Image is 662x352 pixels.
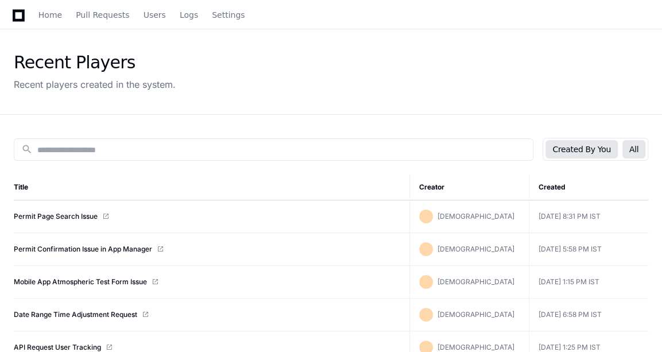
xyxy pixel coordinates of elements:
a: API Request User Tracking [14,343,101,352]
div: Recent players created in the system. [14,78,176,91]
span: [DEMOGRAPHIC_DATA] [438,310,514,319]
a: Permit Page Search Issue [14,212,98,221]
a: Date Range Time Adjustment Request [14,310,137,319]
a: Permit Confirmation Issue in App Manager [14,245,152,254]
td: [DATE] 6:58 PM IST [529,299,648,331]
td: [DATE] 8:31 PM IST [529,200,648,233]
span: Users [144,11,166,18]
button: Created By You [545,140,617,158]
td: [DATE] 1:15 PM IST [529,266,648,299]
th: Title [14,175,409,200]
span: Pull Requests [76,11,129,18]
a: Mobile App Atmospheric Test Form Issue [14,277,147,287]
span: Settings [212,11,245,18]
span: [DEMOGRAPHIC_DATA] [438,343,514,351]
mat-icon: search [21,144,33,155]
div: Recent Players [14,52,176,73]
th: Created [529,175,648,200]
span: [DEMOGRAPHIC_DATA] [438,245,514,253]
span: Logs [180,11,198,18]
a: Home [38,2,62,29]
a: Settings [212,2,245,29]
th: Creator [409,175,529,200]
button: All [622,140,645,158]
span: Home [38,11,62,18]
a: Logs [180,2,198,29]
a: Users [144,2,166,29]
span: [DEMOGRAPHIC_DATA] [438,212,514,221]
span: [DEMOGRAPHIC_DATA] [438,277,514,286]
td: [DATE] 5:58 PM IST [529,233,648,266]
a: Pull Requests [76,2,129,29]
